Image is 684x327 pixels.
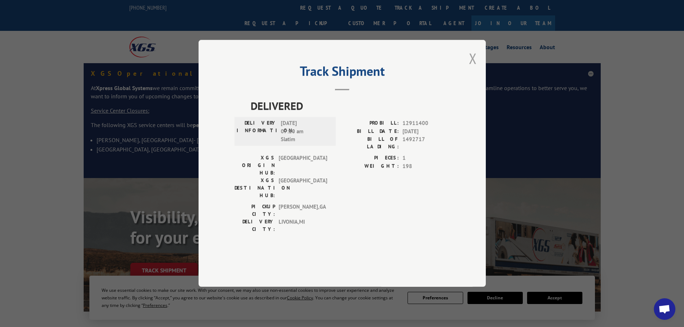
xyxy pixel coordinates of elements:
[654,298,675,320] a: Open chat
[342,127,399,136] label: BILL DATE:
[234,218,275,233] label: DELIVERY CITY:
[234,177,275,200] label: XGS DESTINATION HUB:
[342,162,399,170] label: WEIGHT:
[279,177,327,200] span: [GEOGRAPHIC_DATA]
[237,120,277,144] label: DELIVERY INFORMATION:
[279,218,327,233] span: LIVONIA , MI
[403,136,450,151] span: 1492717
[342,136,399,151] label: BILL OF LADING:
[279,154,327,177] span: [GEOGRAPHIC_DATA]
[234,154,275,177] label: XGS ORIGIN HUB:
[403,127,450,136] span: [DATE]
[403,154,450,163] span: 1
[403,120,450,128] span: 12911400
[234,203,275,218] label: PICKUP CITY:
[281,120,329,144] span: [DATE] 07:10 am Slatim
[279,203,327,218] span: [PERSON_NAME] , GA
[342,154,399,163] label: PIECES:
[251,98,450,114] span: DELIVERED
[342,120,399,128] label: PROBILL:
[234,66,450,80] h2: Track Shipment
[469,49,477,68] button: Close modal
[403,162,450,170] span: 198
